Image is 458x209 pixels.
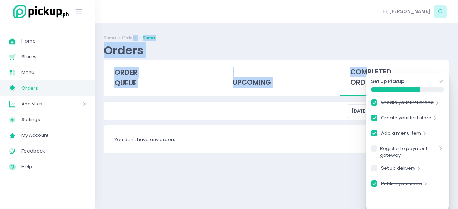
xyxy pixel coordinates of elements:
[381,130,421,139] a: Add a menu item
[21,131,86,140] span: My Account
[381,99,434,109] a: Create your first brand
[143,35,155,41] a: Sarsa
[381,165,415,174] a: Set up delivery
[21,36,86,46] span: Home
[381,114,432,124] a: Create your first store
[21,115,86,124] span: Settings
[434,5,447,18] span: C
[21,99,63,109] span: Analytics
[122,35,137,41] a: Orders
[389,8,430,15] span: [PERSON_NAME]
[381,180,422,190] a: Publish your store
[21,84,86,93] span: Orders
[114,68,137,88] span: order queue
[340,60,449,97] div: completed orders
[104,43,143,57] div: Orders
[380,145,437,159] a: Register to payment gateway
[383,8,388,15] span: Hi,
[104,35,116,41] a: Sarsa
[21,162,86,171] span: Help
[222,60,331,95] div: upcoming
[371,78,404,85] strong: Set up Pickup
[9,4,70,19] img: logo
[21,68,86,77] span: Menu
[21,52,86,61] span: Stores
[104,125,449,153] div: You don't have any orders.
[21,146,86,156] span: Feedback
